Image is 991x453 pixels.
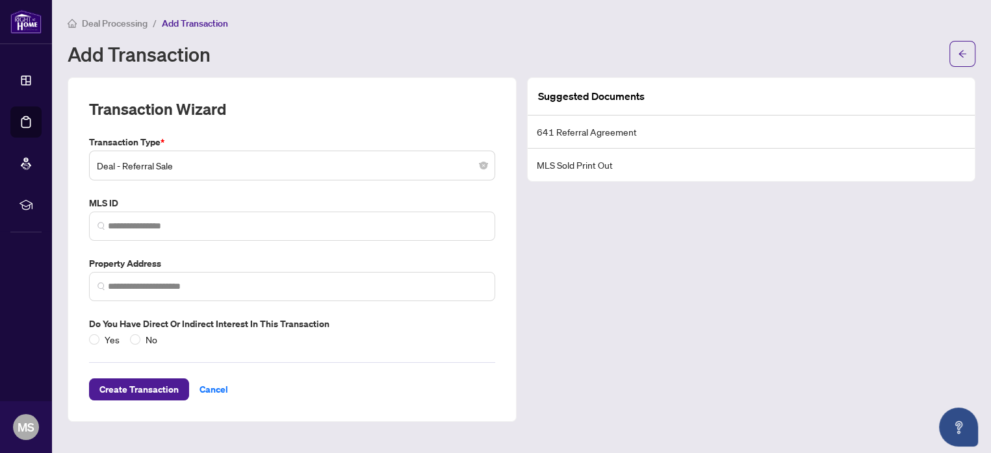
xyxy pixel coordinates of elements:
[99,332,125,347] span: Yes
[939,408,978,447] button: Open asap
[97,153,487,178] span: Deal - Referral Sale
[958,49,967,58] span: arrow-left
[480,162,487,169] span: close-circle
[140,332,162,347] span: No
[89,256,495,271] label: Property Address
[528,149,975,181] li: MLS Sold Print Out
[68,19,77,28] span: home
[89,196,495,210] label: MLS ID
[189,378,238,400] button: Cancel
[528,116,975,149] li: 641 Referral Agreement
[99,379,179,400] span: Create Transaction
[10,10,42,34] img: logo
[97,222,105,230] img: search_icon
[89,317,495,331] label: Do you have direct or indirect interest in this transaction
[89,135,495,149] label: Transaction Type
[68,43,211,64] h1: Add Transaction
[89,378,189,400] button: Create Transaction
[162,18,228,29] span: Add Transaction
[199,379,228,400] span: Cancel
[89,99,226,119] h2: Transaction Wizard
[153,16,157,31] li: /
[18,418,34,436] span: MS
[82,18,148,29] span: Deal Processing
[97,282,105,290] img: search_icon
[538,88,645,104] article: Suggested Documents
